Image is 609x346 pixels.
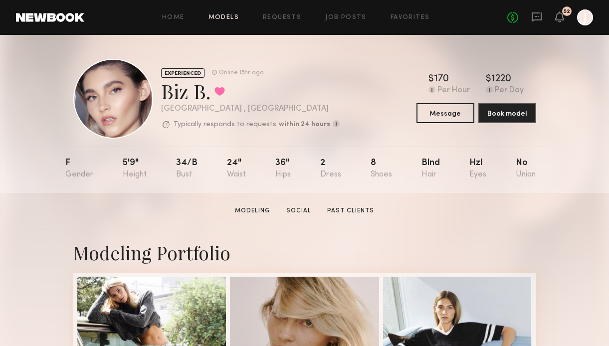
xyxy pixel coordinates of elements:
div: 8 [371,159,392,179]
div: 170 [434,74,449,84]
button: Message [416,103,474,123]
div: F [65,159,93,179]
button: Book model [478,103,536,123]
div: [GEOGRAPHIC_DATA] , [GEOGRAPHIC_DATA] [161,105,340,113]
div: No [516,159,536,179]
div: 2 [320,159,341,179]
p: Typically responds to requests [174,121,276,128]
a: J [577,9,593,25]
a: Job Posts [325,14,367,21]
div: Hzl [469,159,486,179]
div: 36" [275,159,291,179]
div: 24" [227,159,246,179]
div: EXPERIENCED [161,68,204,78]
a: Home [162,14,185,21]
div: 1220 [491,74,511,84]
div: 52 [564,9,570,14]
a: Social [282,206,315,215]
a: Models [208,14,239,21]
div: 34/b [176,159,198,179]
div: Online 15hr ago [219,70,263,76]
div: Per Hour [437,86,470,95]
div: $ [486,74,491,84]
div: Modeling Portfolio [73,240,536,265]
div: 5'9" [123,159,147,179]
a: Favorites [391,14,430,21]
div: Blnd [421,159,440,179]
b: within 24 hours [279,121,330,128]
a: Modeling [231,206,274,215]
div: Per Day [495,86,524,95]
a: Past Clients [323,206,378,215]
a: Requests [263,14,301,21]
div: $ [428,74,434,84]
div: Biz B. [161,78,340,104]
